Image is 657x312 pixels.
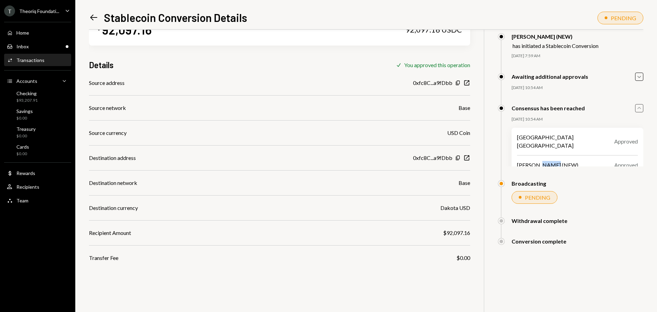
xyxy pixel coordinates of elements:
[512,217,567,224] div: Withdrawal complete
[16,30,29,36] div: Home
[4,124,71,140] a: Treasury$0.00
[512,180,546,187] div: Broadcasting
[89,129,127,137] div: Source currency
[413,79,452,87] div: 0xfc8C...a9fDbb
[517,161,578,169] div: [PERSON_NAME] (NEW)
[440,204,470,212] div: Dakota USD
[413,154,452,162] div: 0xfc8C...a9fDbb
[16,198,28,203] div: Team
[4,5,15,16] div: T
[512,105,585,111] div: Consensus has been reached
[16,151,29,157] div: $0.00
[4,26,71,39] a: Home
[4,88,71,105] a: Checking$93,207.91
[89,59,114,71] h3: Details
[16,184,39,190] div: Recipients
[4,106,71,123] a: Savings$0.00
[611,15,636,21] div: PENDING
[512,53,643,59] div: [DATE] 7:59 AM
[16,78,37,84] div: Accounts
[16,115,33,121] div: $0.00
[513,42,598,49] div: has initiated a Stablecoin Conversion
[512,238,566,245] div: Conversion complete
[4,75,71,87] a: Accounts
[89,79,125,87] div: Source address
[456,254,470,262] div: $0.00
[614,137,638,146] div: Approved
[447,129,470,137] div: USD Coin
[4,142,71,158] a: Cards$0.00
[404,62,470,68] div: You approved this operation
[16,90,38,96] div: Checking
[512,33,598,40] div: [PERSON_NAME] (NEW)
[4,40,71,52] a: Inbox
[16,98,38,103] div: $93,207.91
[89,229,131,237] div: Recipient Amount
[16,43,29,49] div: Inbox
[16,57,44,63] div: Transactions
[4,194,71,207] a: Team
[16,126,36,132] div: Treasury
[525,194,550,201] div: PENDING
[443,229,470,237] div: $92,097.16
[4,180,71,193] a: Recipients
[512,116,643,122] div: [DATE] 10:54 AM
[614,161,638,169] div: Approved
[104,11,247,24] h1: Stablecoin Conversion Details
[517,133,609,150] div: [GEOGRAPHIC_DATA] [GEOGRAPHIC_DATA]
[16,108,33,114] div: Savings
[89,154,136,162] div: Destination address
[16,144,29,150] div: Cards
[512,73,588,80] div: Awaiting additional approvals
[19,8,59,14] div: Theoriq Foundati...
[459,179,470,187] div: Base
[16,133,36,139] div: $0.00
[4,54,71,66] a: Transactions
[512,85,643,91] div: [DATE] 10:54 AM
[89,104,126,112] div: Source network
[4,167,71,179] a: Rewards
[459,104,470,112] div: Base
[16,170,35,176] div: Rewards
[89,204,138,212] div: Destination currency
[89,179,137,187] div: Destination network
[89,254,118,262] div: Transfer Fee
